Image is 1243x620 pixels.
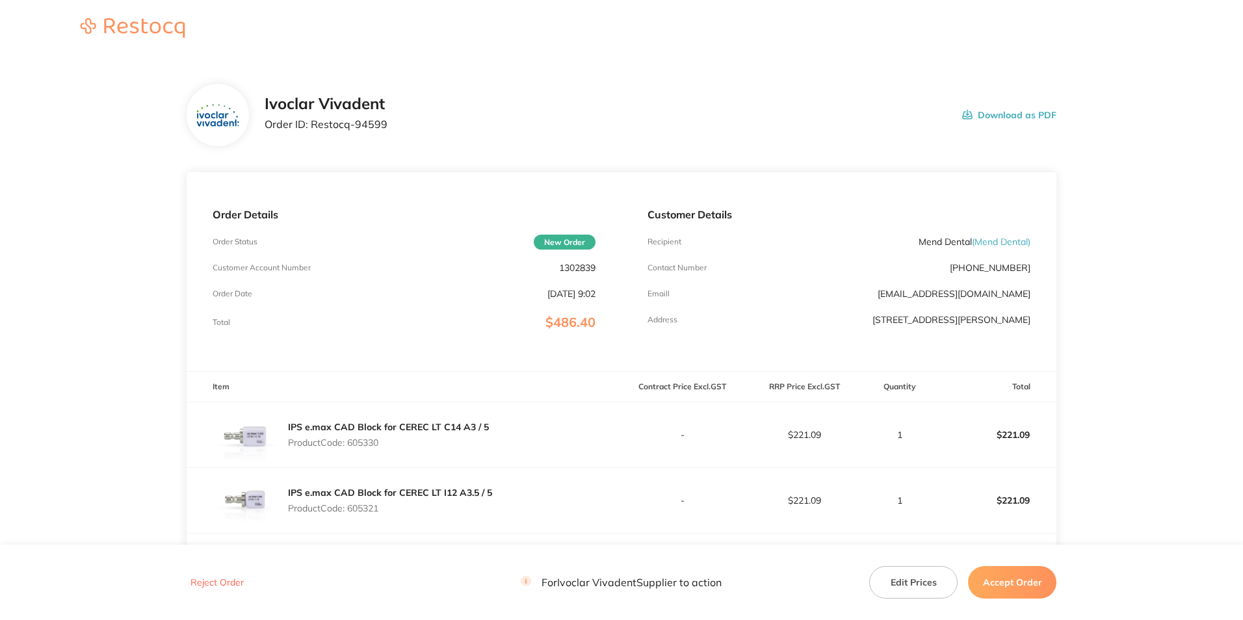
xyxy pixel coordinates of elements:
span: ( Mend Dental ) [972,236,1030,248]
p: $221.09 [936,485,1056,516]
span: $486.40 [545,314,595,330]
td: Message: - [187,533,621,572]
p: 1302839 [559,263,595,273]
p: Address [648,315,677,324]
p: $221.09 [744,495,864,506]
button: Reject Order [187,577,248,589]
th: RRP Price Excl. GST [743,372,865,402]
img: Restocq logo [68,18,198,38]
a: [EMAIL_ADDRESS][DOMAIN_NAME] [878,288,1030,300]
img: cTkwZ2V3NA [213,402,278,467]
p: Customer Account Number [213,263,311,272]
th: Contract Price Excl. GST [621,372,743,402]
span: New Order [534,235,595,250]
p: Order Details [213,209,595,220]
p: [DATE] 9:02 [547,289,595,299]
a: Restocq logo [68,18,198,40]
button: Edit Prices [869,566,958,599]
h2: Ivoclar Vivadent [265,95,387,113]
p: [STREET_ADDRESS][PERSON_NAME] [872,315,1030,325]
p: - [622,495,742,506]
p: $221.09 [936,419,1056,450]
p: Order Status [213,237,257,246]
p: $221.09 [744,430,864,440]
th: Item [187,372,621,402]
p: Total [213,318,230,327]
th: Total [935,372,1056,402]
p: Order Date [213,289,252,298]
button: Download as PDF [962,95,1056,135]
p: Emaill [648,289,670,298]
p: 1 [866,430,934,440]
p: [PHONE_NUMBER] [950,263,1030,273]
p: 1 [866,495,934,506]
img: a205c3Rraw [213,468,278,533]
p: Customer Details [648,209,1030,220]
th: Quantity [865,372,935,402]
p: Product Code: 605321 [288,503,492,513]
p: Product Code: 605330 [288,437,489,448]
p: For Ivoclar Vivadent Supplier to action [521,576,722,589]
p: Contact Number [648,263,707,272]
p: Recipient [648,237,681,246]
p: - [622,430,742,440]
p: Mend Dental [919,237,1030,247]
button: Accept Order [968,566,1056,599]
a: IPS e.max CAD Block for CEREC LT C14 A3 / 5 [288,421,489,433]
p: Order ID: Restocq- 94599 [265,118,387,130]
a: IPS e.max CAD Block for CEREC LT I12 A3.5 / 5 [288,487,492,498]
img: ZTZpajdpOQ [196,104,239,127]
